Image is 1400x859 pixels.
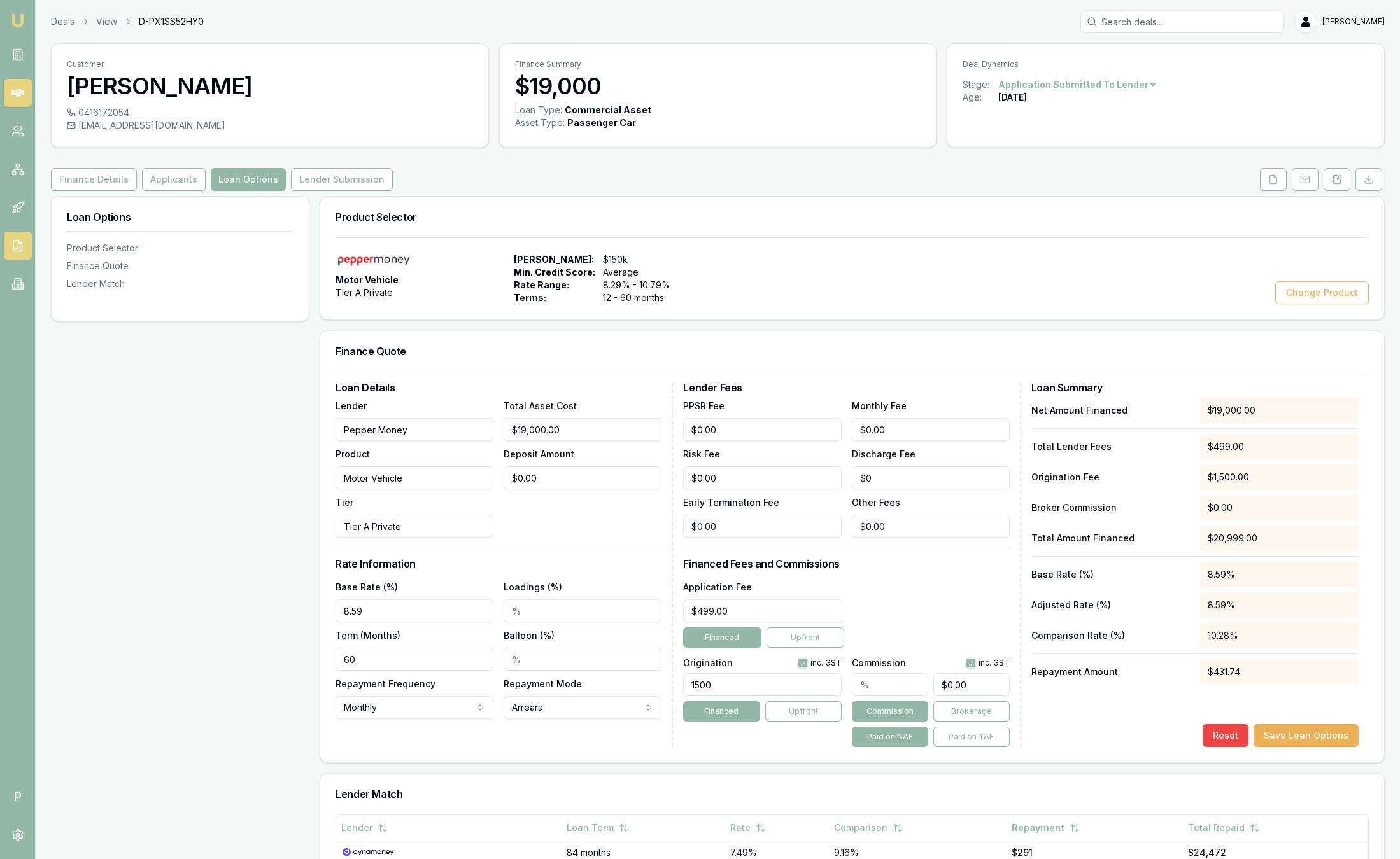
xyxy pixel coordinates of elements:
[336,582,398,592] label: Base Rate (%)
[767,627,844,648] button: Upfront
[1203,724,1248,747] button: Reset
[211,168,286,191] button: Loan Options
[1031,532,1190,545] p: Total Amount Financed
[603,266,687,279] span: Average
[1200,526,1359,551] div: $20,999.00
[683,582,752,592] label: Application Fee
[208,168,288,191] a: Loan Options
[336,559,661,569] h3: Rate Information
[1031,629,1190,642] p: Comparison Rate (%)
[683,497,779,508] label: Early Termination Fee
[603,279,687,291] span: 8.29% - 10.79%
[504,648,661,671] input: %
[139,15,204,28] span: D-PX1SS52HY0
[683,627,761,648] button: Financed
[341,816,388,839] button: Lender
[51,168,137,191] button: Finance Details
[336,346,1369,356] h3: Finance Quote
[67,106,473,119] div: 0416172054
[504,418,661,441] input: $
[1031,471,1190,484] p: Origination Fee
[1012,816,1080,839] button: Repayment
[683,701,760,722] button: Financed
[504,678,582,689] label: Repayment Mode
[336,678,435,689] label: Repayment Frequency
[1200,434,1359,459] div: $499.00
[1200,495,1359,520] div: $0.00
[514,253,595,266] span: [PERSON_NAME]:
[51,15,204,28] nav: breadcrumb
[67,73,473,99] h3: [PERSON_NAME]
[1188,816,1260,839] button: Total Repaid
[336,400,367,411] label: Lender
[998,78,1157,91] button: Application Submitted To Lender
[852,515,1010,538] input: $
[504,449,574,459] label: Deposit Amount
[852,466,1010,489] input: $
[10,13,25,28] img: emu-icon-u.png
[963,59,1369,69] p: Deal Dynamics
[683,449,720,459] label: Risk Fee
[1012,846,1178,859] div: $291
[683,466,841,489] input: $
[514,279,595,291] span: Rate Range:
[963,91,998,104] div: Age:
[998,91,1027,104] div: [DATE]
[933,727,1010,747] button: Paid on TAF
[852,497,900,508] label: Other Fees
[852,418,1010,441] input: $
[1031,666,1190,678] p: Repayment Amount
[834,816,903,839] button: Comparison
[852,701,928,722] button: Commission
[504,466,661,489] input: $
[565,104,651,116] div: Commercial Asset
[67,277,293,290] div: Lender Match
[765,701,842,722] button: Upfront
[1080,10,1284,33] input: Search deals
[514,266,595,279] span: Min. Credit Score:
[336,599,493,622] input: %
[504,400,577,411] label: Total Asset Cost
[1200,562,1359,587] div: 8.59%
[504,582,562,592] label: Loadings (%)
[852,449,916,459] label: Discharge Fee
[963,78,998,91] div: Stage:
[336,274,399,286] span: Motor Vehicle
[336,497,353,508] label: Tier
[336,630,400,641] label: Term (Months)
[515,104,562,116] div: Loan Type:
[336,449,370,459] label: Product
[1254,724,1359,747] button: Save Loan Options
[683,418,841,441] input: $
[1031,599,1190,611] p: Adjusted Rate (%)
[67,260,293,272] div: Finance Quote
[1031,568,1190,581] p: Base Rate (%)
[683,599,844,622] input: $
[798,658,842,668] div: inc. GST
[1031,440,1190,453] p: Total Lender Fees
[852,659,906,667] label: Commission
[515,116,565,129] div: Asset Type :
[336,382,661,393] h3: Loan Details
[683,382,1009,393] h3: Lender Fees
[96,15,117,28] a: View
[1031,382,1359,393] h3: Loan Summary
[683,559,1009,569] h3: Financed Fees and Commissions
[504,630,555,641] label: Balloon (%)
[139,168,208,191] a: Applicants
[683,659,733,667] label: Origination
[1188,846,1363,859] div: $24,472
[1200,398,1359,423] div: $19,000.00
[1200,592,1359,618] div: 8.59%
[966,658,1010,668] div: inc. GST
[67,212,293,222] h3: Loan Options
[515,59,921,69] p: Finance Summary
[51,15,74,28] a: Deals
[1200,464,1359,490] div: $1,500.00
[603,253,687,266] span: $150k
[683,400,725,411] label: PPSR Fee
[567,816,629,839] button: Loan Term
[504,599,661,622] input: %
[288,168,395,191] a: Lender Submission
[852,673,928,696] input: %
